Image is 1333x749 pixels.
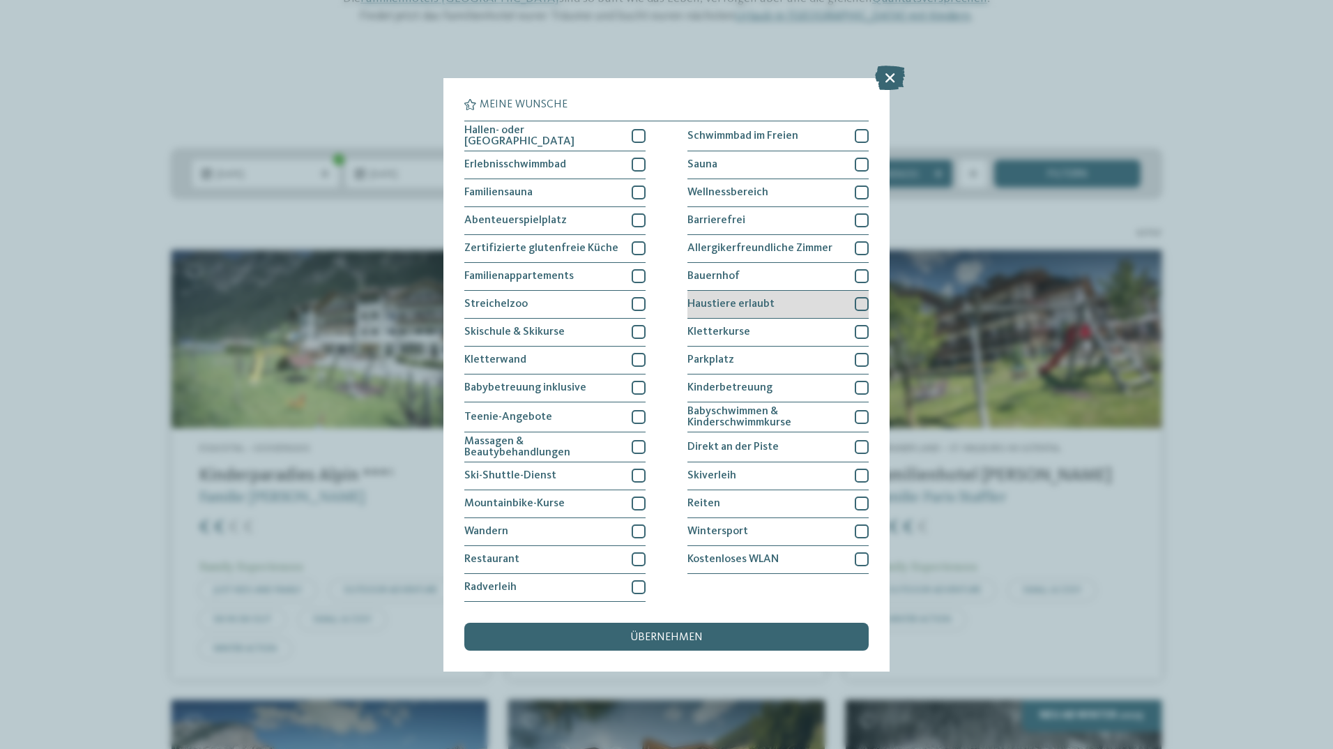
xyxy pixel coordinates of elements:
[687,187,768,198] span: Wellnessbereich
[687,215,745,226] span: Barrierefrei
[687,382,772,393] span: Kinderbetreuung
[464,554,519,565] span: Restaurant
[464,582,517,593] span: Radverleih
[464,498,565,509] span: Mountainbike-Kurse
[464,470,556,481] span: Ski-Shuttle-Dienst
[687,271,740,282] span: Bauernhof
[687,498,720,509] span: Reiten
[464,411,552,423] span: Teenie-Angebote
[687,326,750,338] span: Kletterkurse
[464,436,621,458] span: Massagen & Beautybehandlungen
[464,187,533,198] span: Familiensauna
[687,354,734,365] span: Parkplatz
[687,441,779,453] span: Direkt an der Piste
[464,326,565,338] span: Skischule & Skikurse
[464,271,574,282] span: Familienappartements
[480,99,568,110] span: Meine Wünsche
[464,298,528,310] span: Streichelzoo
[464,526,508,537] span: Wandern
[464,125,621,147] span: Hallen- oder [GEOGRAPHIC_DATA]
[687,554,779,565] span: Kostenloses WLAN
[687,470,736,481] span: Skiverleih
[687,406,844,428] span: Babyschwimmen & Kinderschwimmkurse
[464,354,526,365] span: Kletterwand
[630,632,703,643] span: übernehmen
[464,243,618,254] span: Zertifizierte glutenfreie Küche
[687,298,775,310] span: Haustiere erlaubt
[687,243,832,254] span: Allergikerfreundliche Zimmer
[687,159,717,170] span: Sauna
[464,215,567,226] span: Abenteuerspielplatz
[464,159,566,170] span: Erlebnisschwimmbad
[687,526,748,537] span: Wintersport
[464,382,586,393] span: Babybetreuung inklusive
[687,130,798,142] span: Schwimmbad im Freien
